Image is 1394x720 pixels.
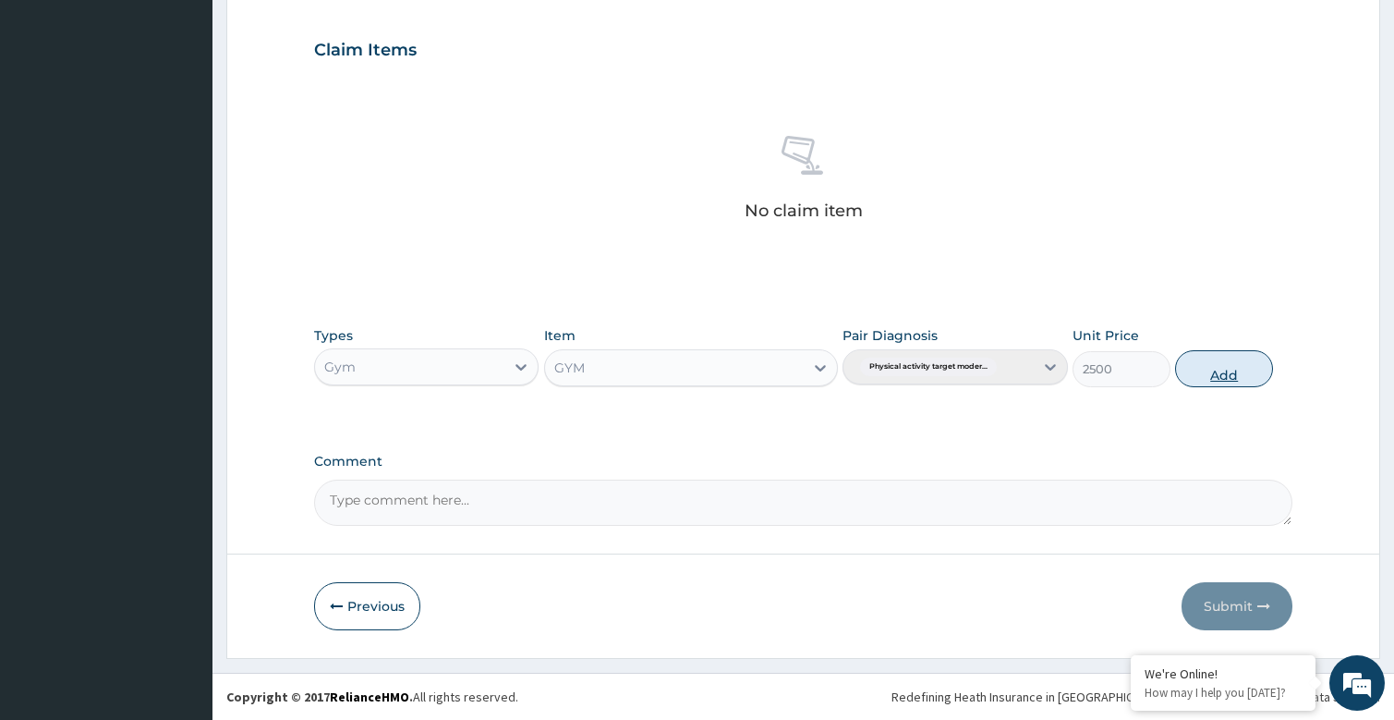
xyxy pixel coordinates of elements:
[324,358,356,376] div: Gym
[842,326,938,345] label: Pair Diagnosis
[554,359,585,377] div: GYM
[314,454,1293,470] label: Comment
[330,689,409,705] a: RelianceHMO
[745,201,863,220] p: No claim item
[9,505,352,569] textarea: Type your message and hit 'Enter'
[891,688,1380,706] div: Redefining Heath Insurance in [GEOGRAPHIC_DATA] using Telemedicine and Data Science!
[107,233,255,420] span: We're online!
[303,9,347,54] div: Minimize live chat window
[96,104,310,128] div: Chat with us now
[212,673,1394,720] footer: All rights reserved.
[1073,326,1139,345] label: Unit Price
[314,41,417,61] h3: Claim Items
[226,689,413,705] strong: Copyright © 2017 .
[1145,685,1302,701] p: How may I help you today?
[1145,665,1302,682] div: We're Online!
[34,92,75,139] img: d_794563401_company_1708531726252_794563401
[314,582,420,630] button: Previous
[544,326,576,345] label: Item
[1182,582,1292,630] button: Submit
[314,328,353,344] label: Types
[1175,350,1273,387] button: Add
